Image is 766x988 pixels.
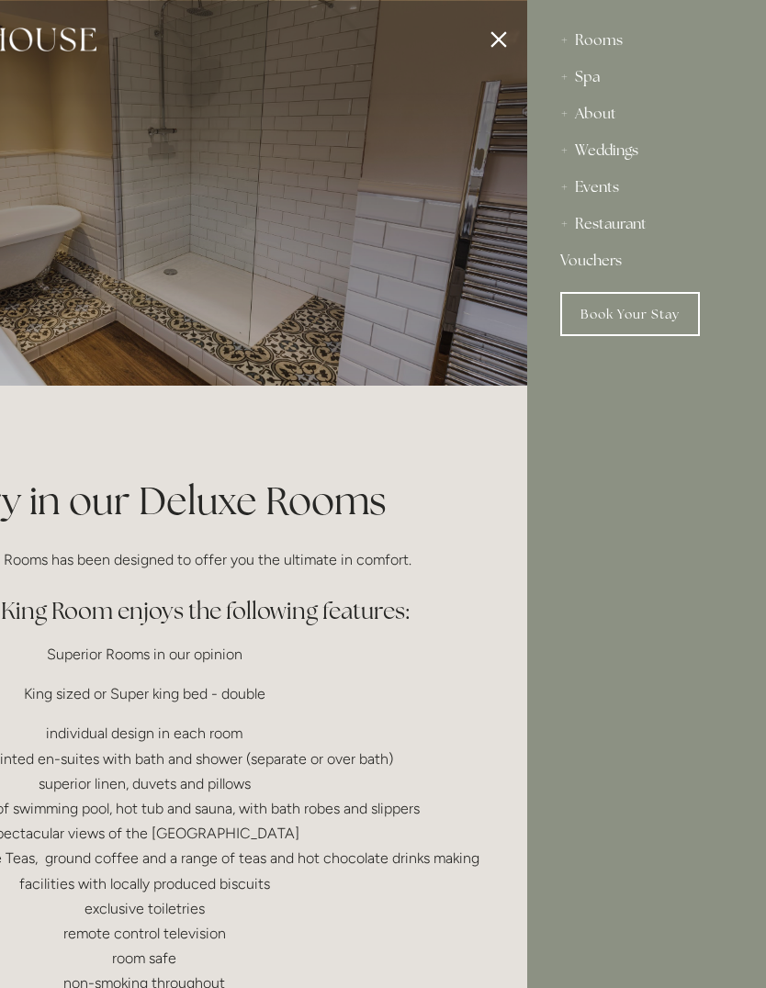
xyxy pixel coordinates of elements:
[560,95,733,132] div: About
[560,242,733,279] a: Vouchers
[560,22,733,59] div: Rooms
[560,169,733,206] div: Events
[560,132,733,169] div: Weddings
[560,292,700,336] a: Book Your Stay
[560,206,733,242] div: Restaurant
[560,59,733,95] div: Spa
